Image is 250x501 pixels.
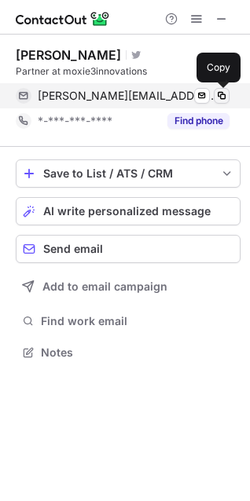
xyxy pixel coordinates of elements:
[41,314,234,328] span: Find work email
[16,310,241,332] button: Find work email
[43,205,211,218] span: AI write personalized message
[167,113,230,129] button: Reveal Button
[16,197,241,225] button: AI write personalized message
[41,346,234,360] span: Notes
[42,280,167,293] span: Add to email campaign
[16,235,241,263] button: Send email
[38,89,218,103] span: [PERSON_NAME][EMAIL_ADDRESS][DOMAIN_NAME]
[16,9,110,28] img: ContactOut v5.3.10
[16,159,241,188] button: save-profile-one-click
[16,342,241,364] button: Notes
[16,47,121,63] div: [PERSON_NAME]
[43,167,213,180] div: Save to List / ATS / CRM
[16,64,241,79] div: Partner at moxie3innovations
[43,243,103,255] span: Send email
[16,272,241,301] button: Add to email campaign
